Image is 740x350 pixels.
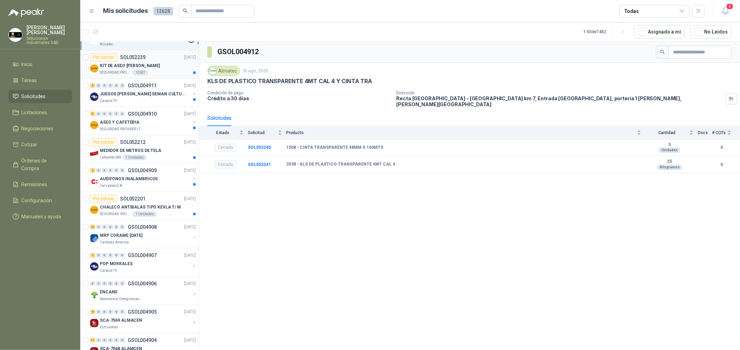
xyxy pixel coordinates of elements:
p: GSOL004908 [128,225,157,229]
div: 0 [114,253,119,258]
div: 0 [114,281,119,286]
p: [DATE] [184,111,196,117]
span: Remisiones [22,181,47,188]
span: Solicitud [248,130,276,135]
div: 0 [96,309,101,314]
div: 0 [96,281,101,286]
span: Inicio [22,60,33,68]
span: Producto [286,130,636,135]
p: KLS DE PLASTICO TRANSPARENTE 4MT CAL 4 Y CINTA TRA [207,78,372,85]
div: 0 [114,83,119,88]
div: 0 [108,253,113,258]
img: Company Logo [90,177,98,186]
img: Company Logo [90,121,98,129]
p: JUEGOS [PERSON_NAME] SEMAN CULTURAL [100,91,187,97]
div: 9 [90,111,95,116]
div: 0 [102,253,107,258]
a: SOL052241 [248,162,271,167]
div: 0 [114,225,119,229]
div: 0 [108,281,113,286]
th: Cantidad [645,126,698,139]
p: POP MORRALES [100,261,133,267]
div: Por cotizar [90,53,117,61]
span: # COTs [712,130,726,135]
p: MEDIDOR DE METROS DE TELA [100,147,161,154]
a: Inicio [8,58,72,71]
button: Asignado a mi [634,25,685,38]
th: Producto [286,126,645,139]
a: Por cotizarSOL052239[DATE] Company LogoKIT DE ASEO [PERSON_NAME]SEGURIDAD PROVISER LTDA10 KIT [80,50,199,79]
div: Unidades [659,147,680,153]
a: Remisiones [8,178,72,191]
div: 8 [90,309,95,314]
div: 0 [114,309,119,314]
img: Company Logo [90,262,98,271]
div: 0 [108,338,113,343]
p: MRP CORAME [DATE] [100,232,142,239]
span: Solicitudes [22,93,46,100]
p: Dirección [397,90,723,95]
span: Manuales y ayuda [22,213,61,220]
div: 0 [108,225,113,229]
span: Configuración [22,197,52,204]
div: 0 [114,338,119,343]
p: Salamanca Oleaginosas SAS [100,296,144,302]
img: Company Logo [90,234,98,242]
p: Crédito a 30 días [207,95,391,101]
th: Docs [698,126,712,139]
div: 0 [96,338,101,343]
img: Company Logo [209,67,216,75]
p: AUDIFONOS INALAMBRICOS [100,176,158,182]
p: GSOL004904 [128,338,157,343]
img: Company Logo [90,93,98,101]
p: Recta [GEOGRAPHIC_DATA] - [GEOGRAPHIC_DATA] km 7, Entrada [GEOGRAPHIC_DATA], portería 1 [PERSON_N... [397,95,723,107]
div: Todas [624,7,639,15]
div: 0 [96,168,101,173]
p: SEGURIDAD PROVISER LTDA [100,211,131,217]
a: Por cotizarSOL052212[DATE] Company LogoMEDIDOR DE METROS DE TELALafayette SAS1 Unidades [80,135,199,163]
button: 4 [719,5,732,17]
img: Company Logo [90,206,98,214]
p: Caracol TV [100,98,117,104]
h1: Mis solicitudes [103,6,148,16]
a: Solicitudes [8,90,72,103]
span: Cantidad [645,130,688,135]
span: 4 [726,3,734,10]
a: 8 0 0 0 0 0 GSOL004905[DATE] Company LogoSCA-7569 ALMACENEstrumetal [90,308,197,330]
span: Tareas [22,76,37,84]
div: 0 [108,168,113,173]
p: Caracol TV [100,268,117,274]
p: GSOL004907 [128,253,157,258]
p: Cartones America [100,240,129,245]
div: Por cotizar [90,138,117,146]
p: SOL052239 [120,55,146,60]
p: GSOL004911 [128,83,157,88]
p: Estrumetal [100,325,118,330]
span: Órdenes de Compra [22,157,65,172]
img: Company Logo [9,28,22,42]
p: CHALECO ANTIBALAS TIPO KEVLA T/ M [100,204,181,211]
div: 0 [120,111,125,116]
p: SOL052212 [120,140,146,145]
a: Cotizar [8,138,72,151]
div: Kilogramos [657,165,682,170]
p: SCA-7569 ALMACEN [100,317,142,324]
p: [DATE] [184,196,196,202]
b: 25 [645,159,694,165]
p: GSOL004909 [128,168,157,173]
div: 0 [120,338,125,343]
div: 0 [90,281,95,286]
span: Estado [207,130,238,135]
span: search [660,50,665,54]
p: Calzatodo S.A. [100,183,123,189]
img: Company Logo [90,64,98,73]
b: 3538 - KLS DE PLASTICO TRANSPARENTE 4MT CAL 4 [286,162,395,167]
div: 0 [102,111,107,116]
div: 0 [120,83,125,88]
p: GSOL004906 [128,281,157,286]
p: ENCANO [100,289,118,296]
div: 0 [108,83,113,88]
p: 15 ago, 2025 [243,68,268,74]
p: SEGURIDAD PROVISER LTDA [100,70,131,75]
span: search [183,8,188,13]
